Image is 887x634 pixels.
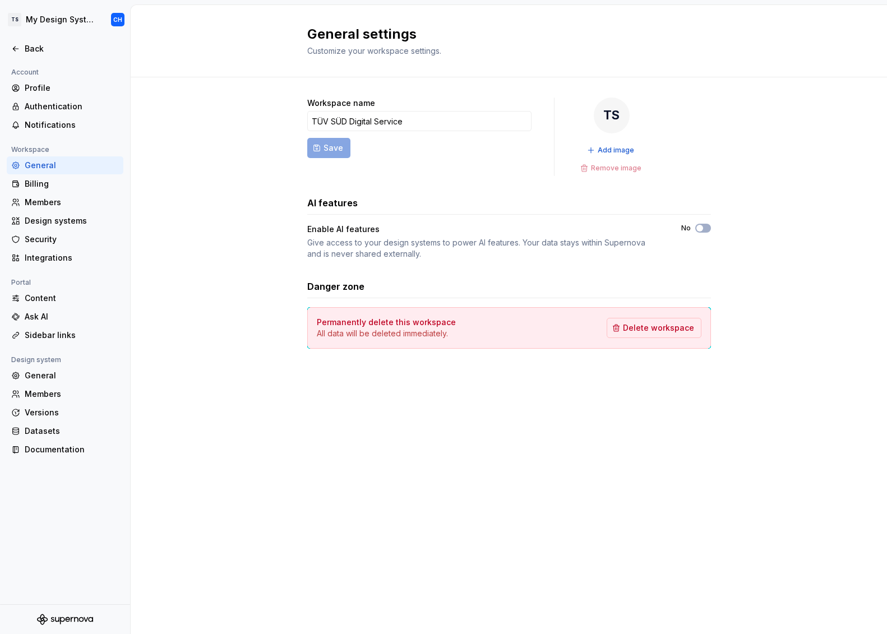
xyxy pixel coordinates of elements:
[25,197,119,208] div: Members
[113,15,122,24] div: CH
[594,98,630,133] div: TS
[25,370,119,381] div: General
[25,444,119,455] div: Documentation
[25,215,119,226] div: Design systems
[307,237,661,260] div: Give access to your design systems to power AI features. Your data stays within Supernova and is ...
[307,98,375,109] label: Workspace name
[7,230,123,248] a: Security
[25,101,119,112] div: Authentication
[25,311,119,322] div: Ask AI
[7,212,123,230] a: Design systems
[25,119,119,131] div: Notifications
[7,308,123,326] a: Ask AI
[25,43,119,54] div: Back
[26,14,98,25] div: My Design System
[307,46,441,55] span: Customize your workspace settings.
[25,234,119,245] div: Security
[25,407,119,418] div: Versions
[7,66,43,79] div: Account
[307,224,661,235] div: Enable AI features
[25,178,119,189] div: Billing
[7,422,123,440] a: Datasets
[7,326,123,344] a: Sidebar links
[7,404,123,422] a: Versions
[317,317,456,328] h4: Permanently delete this workspace
[8,13,21,26] div: TS
[7,193,123,211] a: Members
[7,79,123,97] a: Profile
[7,249,123,267] a: Integrations
[7,98,123,115] a: Authentication
[25,160,119,171] div: General
[7,367,123,385] a: General
[7,441,123,459] a: Documentation
[7,289,123,307] a: Content
[25,82,119,94] div: Profile
[307,196,358,210] h3: AI features
[7,116,123,134] a: Notifications
[607,318,701,338] button: Delete workspace
[37,614,93,625] svg: Supernova Logo
[7,143,54,156] div: Workspace
[681,224,691,233] label: No
[25,330,119,341] div: Sidebar links
[7,40,123,58] a: Back
[25,425,119,437] div: Datasets
[25,388,119,400] div: Members
[307,280,364,293] h3: Danger zone
[7,276,35,289] div: Portal
[2,7,128,32] button: TSMy Design SystemCH
[7,353,66,367] div: Design system
[7,175,123,193] a: Billing
[317,328,456,339] p: All data will be deleted immediately.
[584,142,639,158] button: Add image
[7,156,123,174] a: General
[623,322,694,334] span: Delete workspace
[307,25,697,43] h2: General settings
[25,252,119,263] div: Integrations
[598,146,634,155] span: Add image
[25,293,119,304] div: Content
[7,385,123,403] a: Members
